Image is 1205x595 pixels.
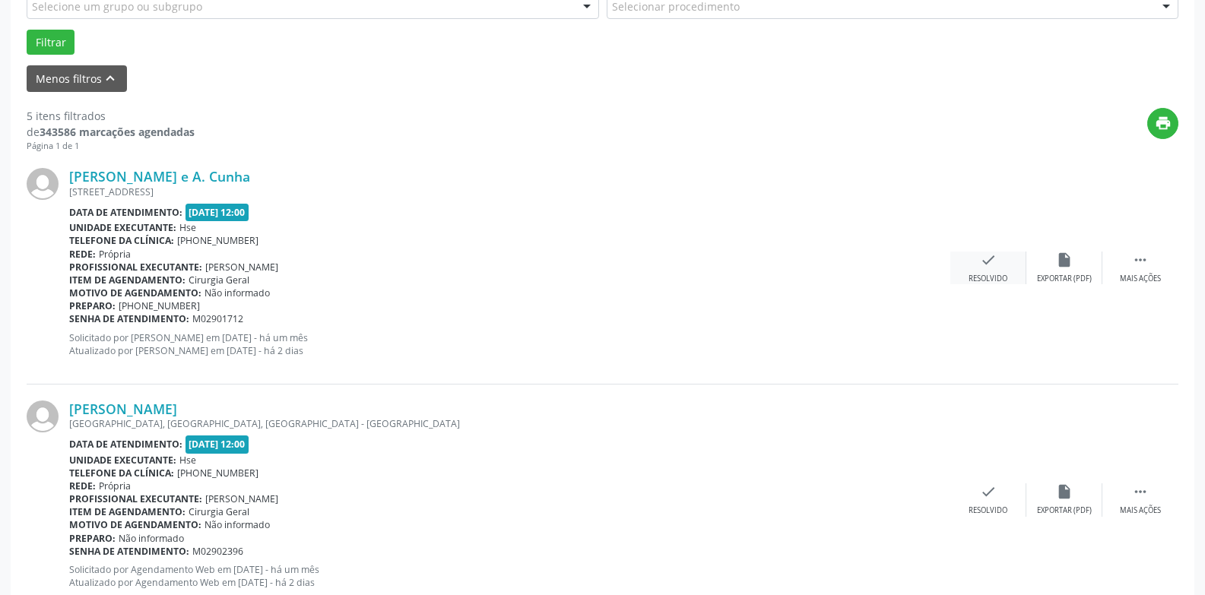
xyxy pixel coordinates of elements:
b: Data de atendimento: [69,438,182,451]
i: insert_drive_file [1056,252,1073,268]
i: insert_drive_file [1056,483,1073,500]
div: Mais ações [1120,274,1161,284]
i:  [1132,483,1149,500]
div: Resolvido [969,505,1007,516]
span: M02901712 [192,312,243,325]
p: Solicitado por [PERSON_NAME] em [DATE] - há um mês Atualizado por [PERSON_NAME] em [DATE] - há 2 ... [69,331,950,357]
span: Não informado [205,518,270,531]
a: [PERSON_NAME] [69,400,177,417]
i: print [1155,115,1172,131]
span: [PERSON_NAME] [205,492,278,505]
span: Cirurgia Geral [189,274,249,286]
span: Não informado [119,532,184,545]
b: Telefone da clínica: [69,234,174,247]
i: keyboard_arrow_up [102,70,119,87]
strong: 343586 marcações agendadas [40,125,195,139]
span: [PERSON_NAME] [205,261,278,274]
div: Exportar (PDF) [1037,274,1092,284]
div: 5 itens filtrados [27,108,195,124]
span: M02902396 [192,545,243,558]
b: Rede: [69,479,96,492]
b: Senha de atendimento: [69,545,189,558]
span: Hse [179,221,196,234]
i:  [1132,252,1149,268]
b: Rede: [69,248,96,261]
b: Profissional executante: [69,261,202,274]
span: [DATE] 12:00 [186,435,249,453]
b: Telefone da clínica: [69,467,174,479]
b: Unidade executante: [69,221,176,234]
div: de [27,124,195,140]
div: Resolvido [969,274,1007,284]
div: Página 1 de 1 [27,140,195,153]
b: Item de agendamento: [69,274,186,286]
b: Preparo: [69,299,116,312]
span: Cirurgia Geral [189,505,249,518]
b: Motivo de agendamento: [69,286,201,299]
b: Preparo: [69,532,116,545]
a: [PERSON_NAME] e A. Cunha [69,168,250,185]
span: [DATE] 12:00 [186,204,249,221]
button: Menos filtroskeyboard_arrow_up [27,65,127,92]
span: Não informado [205,286,270,299]
p: Solicitado por Agendamento Web em [DATE] - há um mês Atualizado por Agendamento Web em [DATE] - h... [69,563,950,589]
img: img [27,168,59,200]
button: print [1147,108,1178,139]
span: Hse [179,454,196,467]
span: [PHONE_NUMBER] [177,467,258,479]
b: Motivo de agendamento: [69,518,201,531]
div: [STREET_ADDRESS] [69,185,950,198]
div: [GEOGRAPHIC_DATA], [GEOGRAPHIC_DATA], [GEOGRAPHIC_DATA] - [GEOGRAPHIC_DATA] [69,417,950,430]
span: [PHONE_NUMBER] [177,234,258,247]
span: [PHONE_NUMBER] [119,299,200,312]
div: Exportar (PDF) [1037,505,1092,516]
b: Senha de atendimento: [69,312,189,325]
b: Item de agendamento: [69,505,186,518]
b: Data de atendimento: [69,206,182,219]
div: Mais ações [1120,505,1161,516]
button: Filtrar [27,30,75,55]
span: Própria [99,479,131,492]
i: check [980,483,997,500]
i: check [980,252,997,268]
span: Própria [99,248,131,261]
b: Unidade executante: [69,454,176,467]
b: Profissional executante: [69,492,202,505]
img: img [27,400,59,432]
